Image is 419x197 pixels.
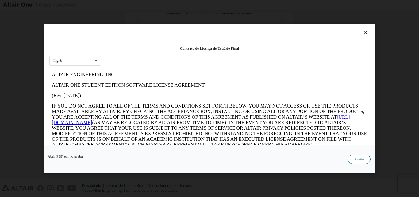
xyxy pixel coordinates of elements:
a: Abrir PDF em nova aba [48,154,83,158]
p: ALTAIR ENGINEERING, INC. [2,2,318,8]
p: ALTAIR ONE STUDENT EDITION SOFTWARE LICENSE AGREEMENT [2,13,318,18]
p: IF YOU DO NOT AGREE TO ALL OF THE TERMS AND CONDITIONS SET FORTH BELOW, YOU MAY NOT ACCESS OR USE... [2,34,318,78]
p: This Altair One Student Edition Software License Agreement (“Agreement”) is between Altair Engine... [2,83,318,105]
button: Aceito [348,154,371,164]
p: (Rev. [DATE]) [2,23,318,29]
a: [URL][DOMAIN_NAME] [2,45,301,56]
font: Inglês [53,58,62,63]
font: Contrato de Licença de Usuário Final [180,46,239,51]
font: Aceito [354,157,364,161]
